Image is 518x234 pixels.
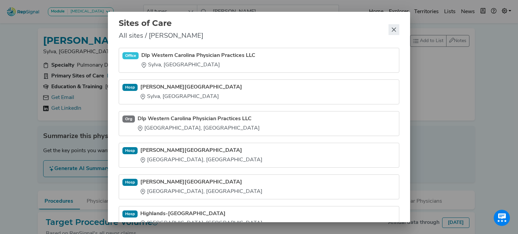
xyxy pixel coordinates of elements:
div: [GEOGRAPHIC_DATA], [GEOGRAPHIC_DATA] [140,219,262,227]
a: [PERSON_NAME][GEOGRAPHIC_DATA] [140,146,262,155]
div: Hosp [122,179,138,186]
h2: Sites of Care [119,19,203,28]
div: Office [122,52,139,59]
a: Highlands-[GEOGRAPHIC_DATA] [140,210,262,218]
div: Hosp [122,210,138,217]
a: Dlp Western Carolina Physician Practices LLC [141,52,255,60]
div: [GEOGRAPHIC_DATA], [GEOGRAPHIC_DATA] [138,124,260,132]
a: [PERSON_NAME][GEOGRAPHIC_DATA] [140,178,262,186]
div: Sylva, [GEOGRAPHIC_DATA] [141,61,255,69]
div: Org [122,115,135,122]
span: All sites / [PERSON_NAME] [119,31,203,41]
div: Hosp [122,147,138,154]
div: Sylva, [GEOGRAPHIC_DATA] [140,93,242,101]
div: [GEOGRAPHIC_DATA], [GEOGRAPHIC_DATA] [140,156,262,164]
button: Close [388,24,399,35]
a: [PERSON_NAME][GEOGRAPHIC_DATA] [140,83,242,91]
div: Hosp [122,84,138,91]
a: Dlp Western Carolina Physician Practices LLC [138,115,260,123]
div: [GEOGRAPHIC_DATA], [GEOGRAPHIC_DATA] [140,188,262,196]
